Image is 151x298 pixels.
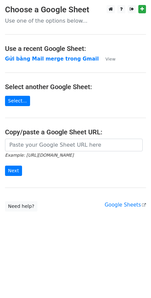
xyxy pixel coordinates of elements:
[99,56,116,62] a: View
[5,201,37,212] a: Need help?
[105,202,146,208] a: Google Sheets
[5,139,143,151] input: Paste your Google Sheet URL here
[5,5,146,15] h3: Choose a Google Sheet
[5,128,146,136] h4: Copy/paste a Google Sheet URL:
[5,45,146,53] h4: Use a recent Google Sheet:
[5,166,22,176] input: Next
[5,96,30,106] a: Select...
[5,17,146,24] p: Use one of the options below...
[106,57,116,62] small: View
[5,56,99,62] a: Gửi bằng Mail merge trong Gmail
[5,83,146,91] h4: Select another Google Sheet:
[5,153,73,158] small: Example: [URL][DOMAIN_NAME]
